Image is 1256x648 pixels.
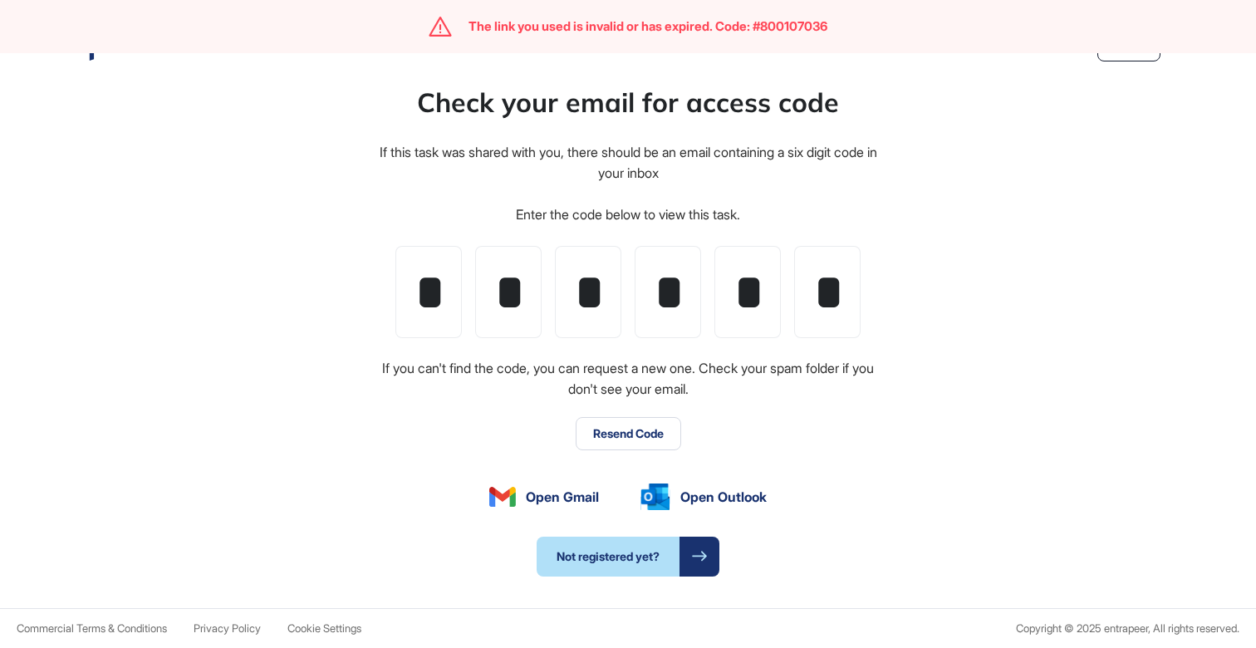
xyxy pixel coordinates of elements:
div: Check your email for access code [417,82,839,122]
button: Resend Code [576,417,681,450]
a: Open Gmail [489,487,599,507]
a: Cookie Settings [287,622,361,635]
a: Commercial Terms & Conditions [17,622,167,635]
div: If this task was shared with you, there should be an email containing a six digit code in your inbox [377,142,879,184]
div: Copyright © 2025 entrapeer, All rights reserved. [1016,622,1239,635]
div: Enter the code below to view this task. [516,204,740,226]
a: Not registered yet? [537,537,719,577]
a: Open Outlook [640,484,767,510]
a: Privacy Policy [194,622,261,635]
span: Open Gmail [526,487,599,507]
div: The link you used is invalid or has expired. Code: #800107036 [469,19,827,34]
span: Open Outlook [680,487,767,507]
span: Not registered yet? [537,537,680,577]
div: If you can't find the code, you can request a new one. Check your spam folder if you don't see yo... [377,358,879,400]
